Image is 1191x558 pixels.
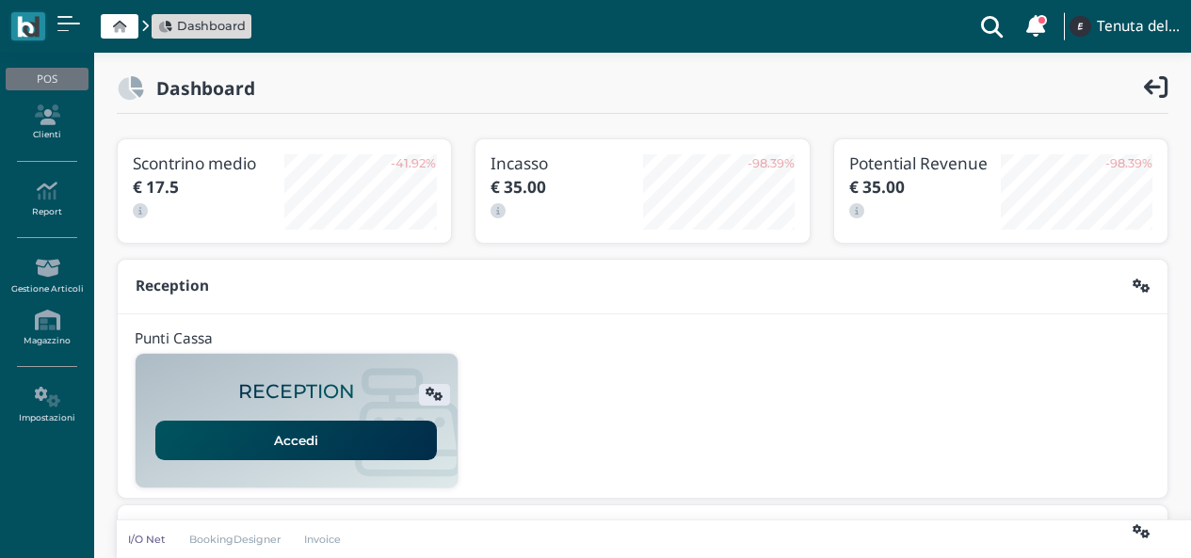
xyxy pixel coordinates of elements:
p: I/O Net [128,532,166,547]
span: Dashboard [177,17,246,35]
a: BookingDesigner [177,532,293,547]
div: POS [6,68,88,90]
b: Reception [136,276,209,295]
a: Dashboard [158,17,246,35]
img: logo [17,16,39,38]
a: Accedi [155,421,437,460]
h3: Incasso [491,154,642,172]
a: Report [6,173,88,225]
a: Clienti [6,97,88,149]
b: € 35.00 [491,176,546,198]
h2: Dashboard [144,78,255,98]
h2: RECEPTION [238,381,355,403]
b: € 17.5 [133,176,179,198]
b: € 35.00 [849,176,905,198]
a: Gestione Articoli [6,250,88,302]
h4: Punti Cassa [135,331,213,347]
h3: Potential Revenue [849,154,1001,172]
a: Magazzino [6,302,88,354]
h4: Tenuta del Barco [1097,19,1180,35]
iframe: Help widget launcher [1057,500,1175,542]
img: ... [1070,16,1090,37]
h3: Scontrino medio [133,154,284,172]
a: ... Tenuta del Barco [1067,4,1180,49]
a: Invoice [293,532,354,547]
a: Impostazioni [6,379,88,431]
